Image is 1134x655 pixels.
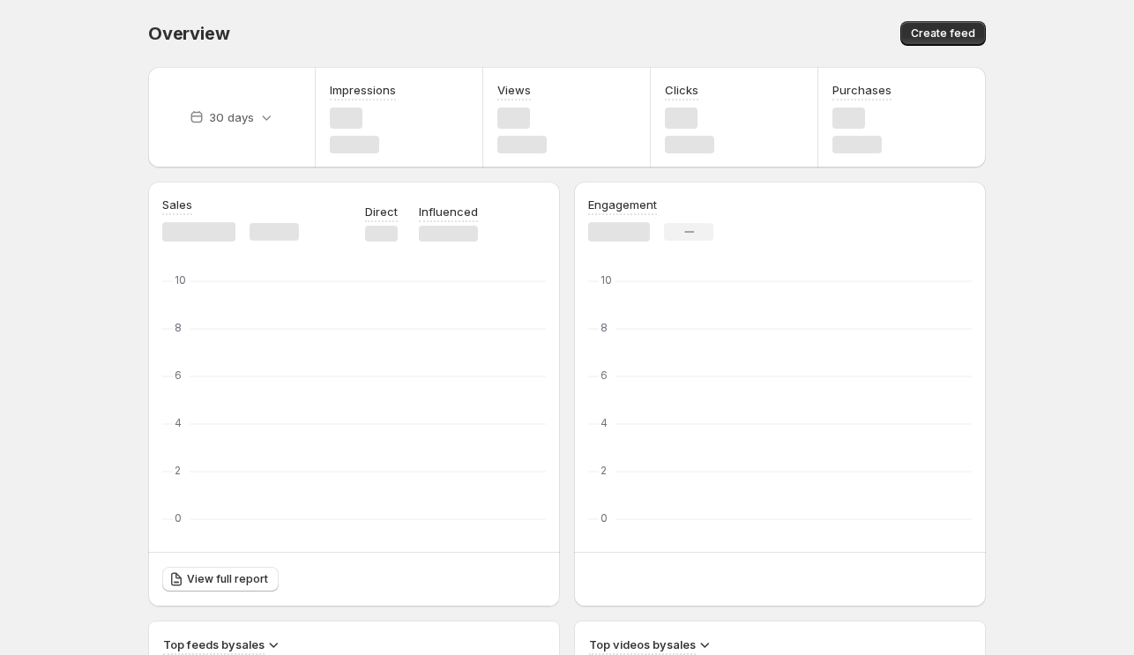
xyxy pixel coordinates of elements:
h3: Purchases [832,81,892,99]
text: 4 [601,416,608,429]
button: Create feed [900,21,986,46]
text: 2 [175,464,181,477]
p: 30 days [209,108,254,126]
text: 10 [175,273,186,287]
h3: Top feeds by sales [163,636,265,653]
h3: Top videos by sales [589,636,696,653]
h3: Engagement [588,196,657,213]
span: View full report [187,572,268,586]
text: 0 [601,511,608,525]
p: Direct [365,203,398,220]
text: 2 [601,464,607,477]
h3: Sales [162,196,192,213]
h3: Clicks [665,81,698,99]
text: 6 [175,368,182,382]
h3: Views [497,81,531,99]
text: 8 [601,321,608,334]
text: 0 [175,511,182,525]
text: 4 [175,416,182,429]
text: 6 [601,368,608,382]
span: Overview [148,23,229,44]
text: 10 [601,273,612,287]
text: 8 [175,321,182,334]
h3: Impressions [330,81,396,99]
a: View full report [162,567,279,592]
p: Influenced [419,203,478,220]
span: Create feed [911,26,975,41]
